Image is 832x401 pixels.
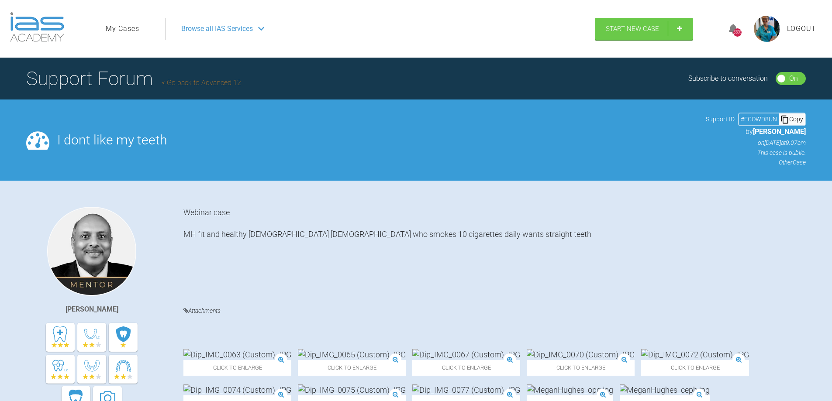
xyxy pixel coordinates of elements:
[688,73,768,84] div: Subscribe to conversation
[706,126,806,137] p: by
[527,349,635,360] img: Dip_IMG_0070 (Custom).JPG
[47,207,136,296] img: Utpalendu Bose
[706,148,806,158] p: This case is public.
[412,349,520,360] img: Dip_IMG_0067 (Custom).JPG
[706,138,806,147] p: on [DATE] at 9:07am
[183,349,291,360] img: Dip_IMG_0063 (Custom).JPG
[527,360,635,375] span: Click to enlarge
[183,384,291,395] img: Dip_IMG_0074 (Custom).JPG
[183,360,291,375] span: Click to enlarge
[706,158,806,167] p: Other Case
[26,63,241,94] h1: Support Forum
[298,349,406,360] img: Dip_IMG_0065 (Custom).JPG
[57,134,698,147] h2: I dont like my teeth
[162,79,241,87] a: Go back to Advanced 12
[641,349,749,360] img: Dip_IMG_0072 (Custom).JPG
[298,384,406,395] img: Dip_IMG_0075 (Custom).JPG
[787,23,816,34] a: Logout
[106,23,139,34] a: My Cases
[754,16,780,42] img: profile.png
[412,384,520,395] img: Dip_IMG_0077 (Custom).JPG
[181,23,253,34] span: Browse all IAS Services
[733,28,742,37] div: 5399
[739,114,779,124] div: # FCOWD8UN
[606,25,659,33] span: Start New Case
[641,360,749,375] span: Click to enlarge
[706,114,735,124] span: Support ID
[595,18,693,40] a: Start New Case
[527,384,613,395] img: MeganHughes_opg.jpg
[753,127,806,136] span: [PERSON_NAME]
[779,113,805,125] div: Copy
[620,384,710,395] img: MeganHughes_ceph.jpg
[183,305,806,316] h4: Attachments
[298,360,406,375] span: Click to enlarge
[183,207,806,292] div: Webinar case MH fit and healthy [DEMOGRAPHIC_DATA] [DEMOGRAPHIC_DATA] who smokes 10 cigarettes da...
[10,12,64,42] img: logo-light.3e3ef733.png
[66,304,118,315] div: [PERSON_NAME]
[412,360,520,375] span: Click to enlarge
[789,73,798,84] div: On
